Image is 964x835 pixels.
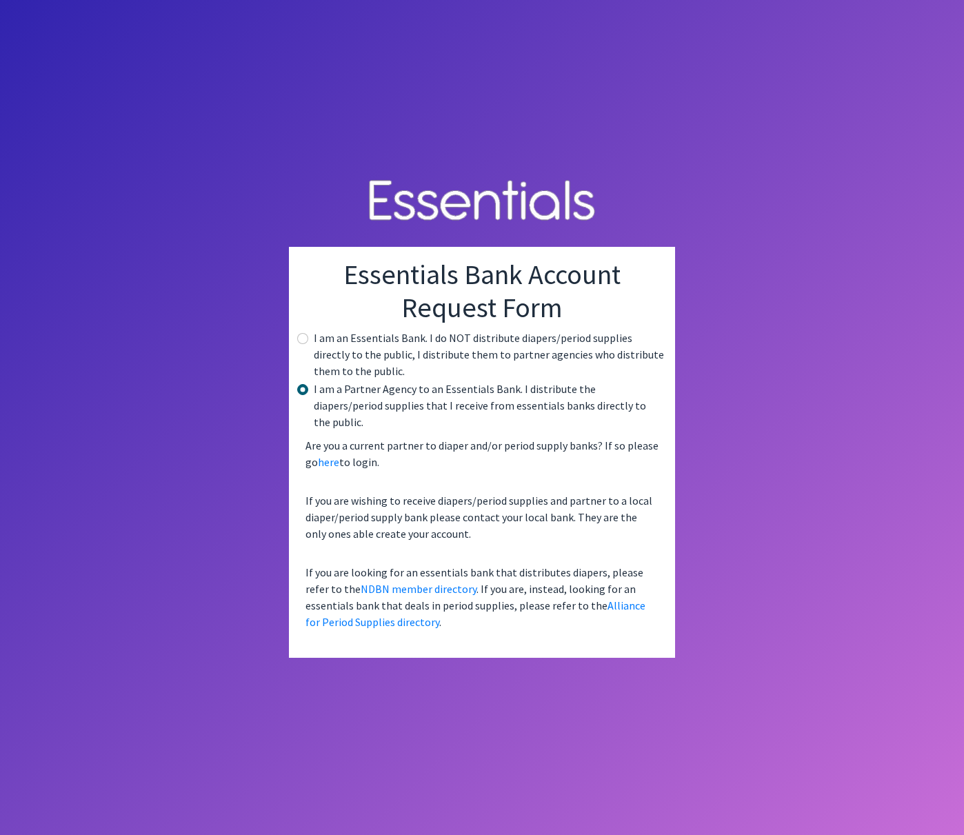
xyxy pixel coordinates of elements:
[361,582,476,596] a: NDBN member directory
[300,432,664,476] p: Are you a current partner to diaper and/or period supply banks? If so please go to login.
[300,559,664,636] p: If you are looking for an essentials bank that distributes diapers, please refer to the . If you ...
[318,455,339,469] a: here
[300,258,664,324] h1: Essentials Bank Account Request Form
[300,487,664,547] p: If you are wishing to receive diapers/period supplies and partner to a local diaper/period supply...
[314,330,664,379] label: I am an Essentials Bank. I do NOT distribute diapers/period supplies directly to the public, I di...
[358,166,606,237] img: Human Essentials
[314,381,664,430] label: I am a Partner Agency to an Essentials Bank. I distribute the diapers/period supplies that I rece...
